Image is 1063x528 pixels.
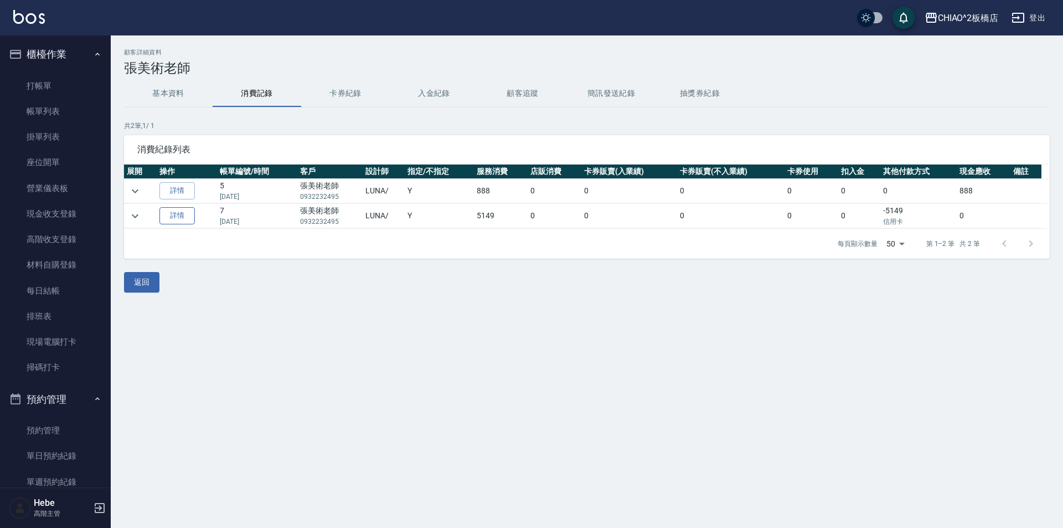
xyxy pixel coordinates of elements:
[957,165,1010,179] th: 現金應收
[528,204,581,228] td: 0
[4,355,106,380] a: 掃碼打卡
[4,418,106,443] a: 預約管理
[581,179,677,203] td: 0
[838,204,880,228] td: 0
[297,204,363,228] td: 張美術老師
[220,192,295,202] p: [DATE]
[300,192,360,202] p: 0932232495
[363,179,405,203] td: LUNA /
[677,204,785,228] td: 0
[217,165,297,179] th: 帳單編號/時間
[880,204,957,228] td: -5149
[920,7,1003,29] button: CHIAO^2板橋店
[127,183,143,199] button: expand row
[213,80,301,107] button: 消費記錄
[785,165,838,179] th: 卡券使用
[4,227,106,252] a: 高階收支登錄
[474,179,528,203] td: 888
[9,497,31,519] img: Person
[656,80,744,107] button: 抽獎券紀錄
[785,204,838,228] td: 0
[363,165,405,179] th: 設計師
[124,49,1050,56] h2: 顧客詳細資料
[13,10,45,24] img: Logo
[474,204,528,228] td: 5149
[4,150,106,175] a: 座位開單
[4,40,106,69] button: 櫃檯作業
[124,60,1050,76] h3: 張美術老師
[1007,8,1050,28] button: 登出
[220,217,295,227] p: [DATE]
[124,80,213,107] button: 基本資料
[677,179,785,203] td: 0
[4,201,106,227] a: 現金收支登錄
[938,11,999,25] div: CHIAO^2板橋店
[159,182,195,199] a: 詳情
[838,239,878,249] p: 每頁顯示數量
[785,179,838,203] td: 0
[4,385,106,414] button: 預約管理
[300,217,360,227] p: 0932232495
[528,165,581,179] th: 店販消費
[4,73,106,99] a: 打帳單
[838,165,880,179] th: 扣入金
[882,229,909,259] div: 50
[405,204,474,228] td: Y
[157,165,217,179] th: 操作
[478,80,567,107] button: 顧客追蹤
[957,179,1010,203] td: 888
[892,7,915,29] button: save
[581,165,677,179] th: 卡券販賣(入業績)
[390,80,478,107] button: 入金紀錄
[124,272,159,293] button: 返回
[4,329,106,355] a: 現場電腦打卡
[1010,165,1041,179] th: 備註
[127,208,143,224] button: expand row
[567,80,656,107] button: 簡訊發送紀錄
[34,498,90,509] h5: Hebe
[405,179,474,203] td: Y
[677,165,785,179] th: 卡券販賣(不入業績)
[883,217,954,227] p: 信用卡
[838,179,880,203] td: 0
[297,179,363,203] td: 張美術老師
[880,179,957,203] td: 0
[4,176,106,201] a: 營業儀表板
[474,165,528,179] th: 服務消費
[124,121,1050,131] p: 共 2 筆, 1 / 1
[4,252,106,278] a: 材料自購登錄
[4,443,106,469] a: 單日預約紀錄
[405,165,474,179] th: 指定/不指定
[926,239,980,249] p: 第 1–2 筆 共 2 筆
[4,124,106,150] a: 掛單列表
[124,165,157,179] th: 展開
[4,99,106,124] a: 帳單列表
[363,204,405,228] td: LUNA /
[4,304,106,329] a: 排班表
[880,165,957,179] th: 其他付款方式
[4,469,106,495] a: 單週預約紀錄
[34,509,90,519] p: 高階主管
[957,204,1010,228] td: 0
[159,207,195,224] a: 詳情
[217,204,297,228] td: 7
[528,179,581,203] td: 0
[301,80,390,107] button: 卡券紀錄
[217,179,297,203] td: 5
[137,144,1036,155] span: 消費紀錄列表
[4,278,106,304] a: 每日結帳
[297,165,363,179] th: 客戶
[581,204,677,228] td: 0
